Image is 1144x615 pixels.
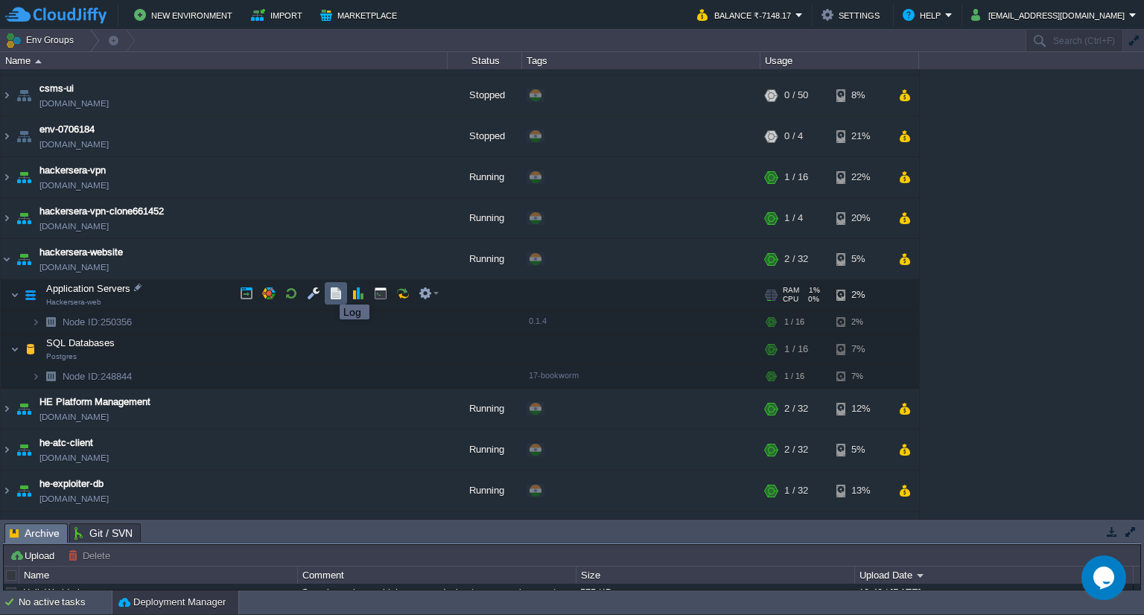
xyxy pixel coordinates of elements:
span: 0.1.4 [529,316,547,325]
div: 1 / 16 [784,365,804,388]
span: HE Platform Management [39,395,150,410]
span: Archive [10,524,60,543]
button: New Environment [134,6,237,24]
div: 5% [836,239,885,279]
div: 12% [836,389,885,429]
div: 2 / 32 [784,239,808,279]
div: Usage [761,52,918,69]
div: Running [448,239,522,279]
div: Tags [523,52,760,69]
div: Stopped [448,116,522,156]
a: he-vsoc-emqx [39,517,101,532]
img: AMDAwAAAACH5BAEAAAAALAAAAAABAAEAAAICRAEAOw== [13,471,34,511]
a: he-atc-client [39,436,93,450]
a: [DOMAIN_NAME] [39,260,109,275]
div: 22% [836,157,885,197]
div: 1 / 16 [784,334,808,364]
div: Running [448,389,522,429]
img: AMDAwAAAACH5BAEAAAAALAAAAAABAAEAAAICRAEAOw== [10,280,19,310]
img: CloudJiffy [5,6,107,25]
img: AMDAwAAAACH5BAEAAAAALAAAAAABAAEAAAICRAEAOw== [13,430,34,470]
span: [DOMAIN_NAME] [39,178,109,193]
a: hackersera-vpn [39,163,106,178]
div: Running [448,430,522,470]
span: SQL Databases [45,337,117,349]
img: AMDAwAAAACH5BAEAAAAALAAAAAABAAEAAAICRAEAOw== [40,365,61,388]
a: [DOMAIN_NAME] [39,450,109,465]
span: [DOMAIN_NAME] [39,96,109,111]
span: 250356 [61,316,134,328]
img: AMDAwAAAACH5BAEAAAAALAAAAAABAAEAAAICRAEAOw== [1,157,13,197]
div: 3 / 8 [784,512,803,552]
span: 0% [804,295,819,304]
div: Comment [299,567,576,584]
div: Upload Date [856,567,1133,584]
div: 8% [836,75,885,115]
img: AMDAwAAAACH5BAEAAAAALAAAAAABAAEAAAICRAEAOw== [1,389,13,429]
button: Upload [10,549,59,562]
img: AMDAwAAAACH5BAEAAAAALAAAAAABAAEAAAICRAEAOw== [20,280,41,310]
div: Status [448,52,521,69]
button: [EMAIL_ADDRESS][DOMAIN_NAME] [971,6,1129,24]
div: Running [448,198,522,238]
img: AMDAwAAAACH5BAEAAAAALAAAAAABAAEAAAICRAEAOw== [35,60,42,63]
div: 20% [836,198,885,238]
img: AMDAwAAAACH5BAEAAAAALAAAAAABAAEAAAICRAEAOw== [13,198,34,238]
img: AMDAwAAAACH5BAEAAAAALAAAAAABAAEAAAICRAEAOw== [13,116,34,156]
a: env-0706184 [39,122,95,137]
div: Size [577,567,854,584]
div: Running [448,512,522,552]
div: 2 / 32 [784,430,808,470]
div: 0 / 4 [784,116,803,156]
span: 1% [805,286,820,295]
img: AMDAwAAAACH5BAEAAAAALAAAAAABAAEAAAICRAEAOw== [31,365,40,388]
img: AMDAwAAAACH5BAEAAAAALAAAAAABAAEAAAICRAEAOw== [13,157,34,197]
a: SQL DatabasesPostgres [45,337,117,348]
img: AMDAwAAAACH5BAEAAAAALAAAAAABAAEAAAICRAEAOw== [40,310,61,334]
span: Node ID: [63,316,101,328]
button: Import [251,6,307,24]
button: Env Groups [5,30,79,51]
div: 0 / 50 [784,75,808,115]
div: 7% [836,334,885,364]
div: 1 / 16 [784,310,804,334]
button: Marketplace [320,6,401,24]
span: Node ID: [63,371,101,382]
div: 21% [836,116,885,156]
img: AMDAwAAAACH5BAEAAAAALAAAAAABAAEAAAICRAEAOw== [1,75,13,115]
button: Deployment Manager [118,595,226,610]
div: 2% [836,280,885,310]
img: AMDAwAAAACH5BAEAAAAALAAAAAABAAEAAAICRAEAOw== [1,512,13,552]
a: [DOMAIN_NAME] [39,410,109,424]
div: Running [448,157,522,197]
img: AMDAwAAAACH5BAEAAAAALAAAAAABAAEAAAICRAEAOw== [1,239,13,279]
img: AMDAwAAAACH5BAEAAAAALAAAAAABAAEAAAICRAEAOw== [1,471,13,511]
a: Node ID:250356 [61,316,134,328]
a: csms-ui [39,81,74,96]
span: RAM [783,286,799,295]
div: Stopped [448,75,522,115]
span: Git / SVN [74,524,133,542]
span: 17-bookworm [529,371,579,380]
iframe: chat widget [1081,555,1129,600]
div: 1 / 16 [784,157,808,197]
a: hackersera-website [39,245,123,260]
span: [DOMAIN_NAME] [39,137,109,152]
span: [DOMAIN_NAME] [39,491,109,506]
div: Running [448,471,522,511]
div: 1 / 4 [784,198,803,238]
div: 2 / 32 [784,389,808,429]
span: CPU [783,295,798,304]
div: 13% [836,471,885,511]
a: Application ServersHackersera-web [45,283,133,294]
span: Hackersera-web [46,298,101,307]
a: he-exploiter-db [39,477,104,491]
img: AMDAwAAAACH5BAEAAAAALAAAAAABAAEAAAICRAEAOw== [20,334,41,364]
div: 1 / 32 [784,471,808,511]
div: 7% [836,365,885,388]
